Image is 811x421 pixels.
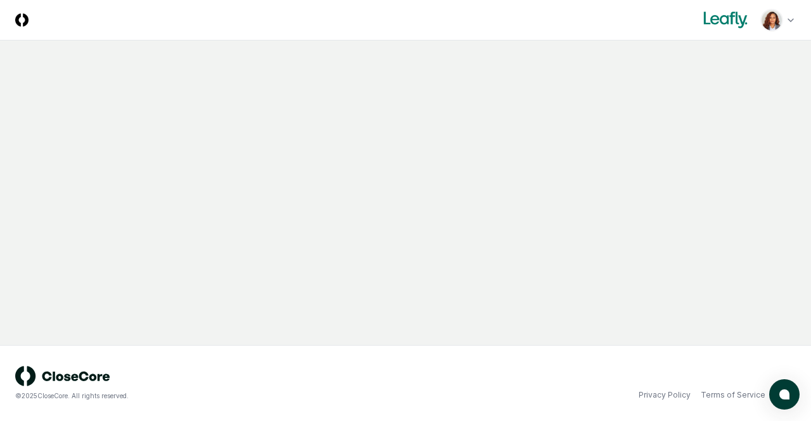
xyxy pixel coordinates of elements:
[15,366,110,386] img: logo
[762,10,782,30] img: ACg8ocLdVaUJ3SPYiWtV1SCOCLc5fH8jwZS3X49UX5Q0z8zS0ESX3Ok=s96-c
[15,13,29,27] img: Logo
[15,391,405,401] div: © 2025 CloseCore. All rights reserved.
[769,379,800,410] button: atlas-launcher
[701,10,750,30] img: Leafly logo
[639,389,691,401] a: Privacy Policy
[701,389,765,401] a: Terms of Service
